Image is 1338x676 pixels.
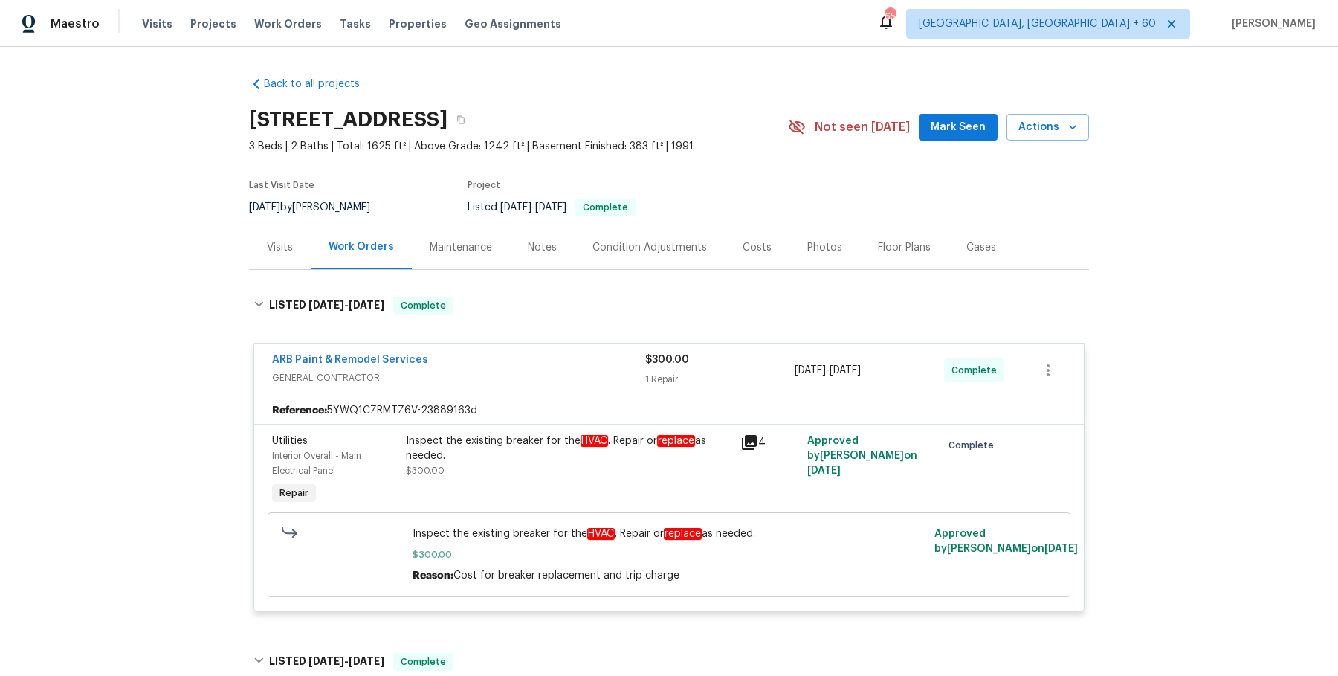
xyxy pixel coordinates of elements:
span: Inspect the existing breaker for the . Repair or as needed. [413,527,926,541]
span: - [308,300,384,310]
span: - [500,202,566,213]
button: Actions [1006,114,1089,141]
span: [DATE] [308,656,344,666]
span: Project [468,181,500,190]
span: Complete [577,203,634,212]
span: $300.00 [406,466,445,475]
span: [DATE] [807,466,841,476]
span: [DATE] [500,202,531,213]
span: [DATE] [1044,544,1078,554]
span: Repair [274,486,314,500]
span: Complete [395,654,452,669]
span: Complete [395,298,452,313]
span: Reason: [413,570,453,581]
span: [DATE] [795,365,826,376]
span: Listed [468,202,636,213]
div: by [PERSON_NAME] [249,199,388,216]
h2: [STREET_ADDRESS] [249,112,447,127]
span: Complete [951,363,1003,378]
span: [PERSON_NAME] [1226,16,1316,31]
div: 658 [885,9,895,24]
span: Tasks [340,19,371,29]
span: Not seen [DATE] [815,120,910,135]
span: Work Orders [254,16,322,31]
span: [DATE] [249,202,280,213]
button: Mark Seen [919,114,998,141]
div: Cases [966,240,996,255]
span: Cost for breaker replacement and trip charge [453,570,679,581]
span: Maestro [51,16,100,31]
div: Notes [528,240,557,255]
span: [DATE] [308,300,344,310]
div: 1 Repair [645,372,795,387]
div: Work Orders [329,239,394,254]
span: Approved by [PERSON_NAME] on [807,436,917,476]
div: Floor Plans [878,240,931,255]
em: HVAC [581,435,608,447]
div: 5YWQ1CZRMTZ6V-23889163d [254,397,1084,424]
span: Last Visit Date [249,181,314,190]
h6: LISTED [269,297,384,315]
span: $300.00 [645,355,689,365]
span: 3 Beds | 2 Baths | Total: 1625 ft² | Above Grade: 1242 ft² | Basement Finished: 383 ft² | 1991 [249,139,788,154]
span: [DATE] [349,300,384,310]
span: Geo Assignments [465,16,561,31]
em: replace [664,528,702,540]
span: - [795,363,861,378]
div: Condition Adjustments [592,240,707,255]
span: $300.00 [413,547,926,562]
div: Maintenance [430,240,492,255]
div: 4 [740,434,798,451]
span: - [308,656,384,666]
div: Inspect the existing breaker for the . Repair or as needed. [406,434,731,463]
span: Projects [190,16,236,31]
div: Costs [743,240,772,255]
a: ARB Paint & Remodel Services [272,355,428,365]
em: replace [657,435,695,447]
a: Back to all projects [249,77,392,91]
span: Visits [142,16,172,31]
span: Complete [948,438,1000,453]
div: Visits [267,240,293,255]
span: Actions [1018,118,1077,137]
b: Reference: [272,403,327,418]
span: Approved by [PERSON_NAME] on [934,529,1078,554]
span: [DATE] [830,365,861,376]
h6: LISTED [269,653,384,671]
div: Photos [807,240,842,255]
span: Properties [389,16,447,31]
span: [DATE] [349,656,384,666]
span: [DATE] [535,202,566,213]
span: Mark Seen [931,118,986,137]
span: GENERAL_CONTRACTOR [272,370,645,385]
em: HVAC [587,528,615,540]
div: LISTED [DATE]-[DATE]Complete [249,282,1089,329]
span: [GEOGRAPHIC_DATA], [GEOGRAPHIC_DATA] + 60 [919,16,1156,31]
button: Copy Address [447,106,474,133]
span: Interior Overall - Main Electrical Panel [272,451,361,475]
span: Utilities [272,436,308,446]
